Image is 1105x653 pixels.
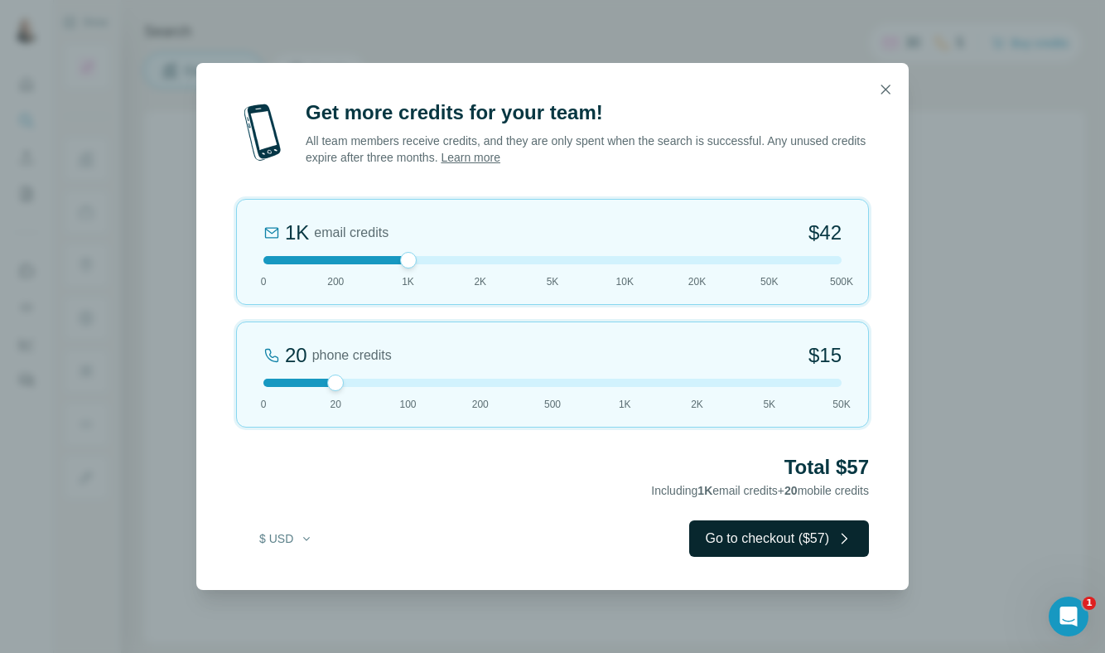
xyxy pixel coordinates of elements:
[261,274,267,289] span: 0
[547,274,559,289] span: 5K
[306,133,869,166] p: All team members receive credits, and they are only spent when the search is successful. Any unus...
[808,342,842,369] span: $15
[472,397,489,412] span: 200
[248,524,325,554] button: $ USD
[314,223,388,243] span: email credits
[1049,597,1088,636] iframe: Intercom live chat
[285,220,309,246] div: 1K
[691,397,703,412] span: 2K
[616,274,634,289] span: 10K
[261,397,267,412] span: 0
[763,397,775,412] span: 5K
[1083,597,1096,610] span: 1
[651,484,869,497] span: Including email credits + mobile credits
[830,274,853,289] span: 500K
[760,274,778,289] span: 50K
[441,151,500,164] a: Learn more
[688,274,706,289] span: 20K
[312,346,392,365] span: phone credits
[689,520,869,557] button: Go to checkout ($57)
[619,397,631,412] span: 1K
[236,454,869,481] h2: Total $57
[544,397,561,412] span: 500
[236,99,289,166] img: mobile-phone
[402,274,414,289] span: 1K
[327,274,344,289] span: 200
[474,274,486,289] span: 2K
[832,397,850,412] span: 50K
[808,220,842,246] span: $42
[331,397,341,412] span: 20
[285,342,307,369] div: 20
[697,484,712,497] span: 1K
[399,397,416,412] span: 100
[784,484,798,497] span: 20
